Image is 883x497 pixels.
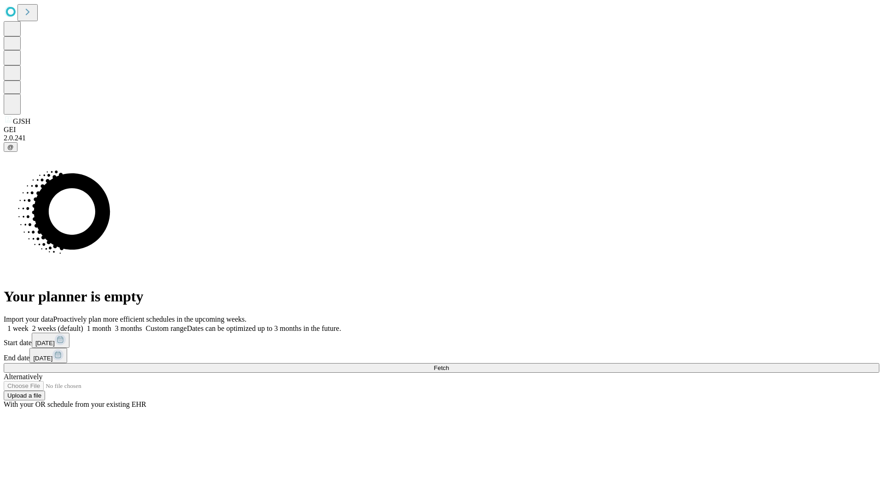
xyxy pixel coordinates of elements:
span: 1 month [87,324,111,332]
span: 3 months [115,324,142,332]
span: Alternatively [4,373,42,381]
span: [DATE] [35,340,55,347]
button: Fetch [4,363,879,373]
h1: Your planner is empty [4,288,879,305]
button: @ [4,142,17,152]
button: [DATE] [32,333,69,348]
span: GJSH [13,117,30,125]
div: GEI [4,126,879,134]
span: [DATE] [33,355,52,362]
button: Upload a file [4,391,45,400]
button: [DATE] [29,348,67,363]
div: Start date [4,333,879,348]
span: Custom range [146,324,187,332]
span: Import your data [4,315,53,323]
span: With your OR schedule from your existing EHR [4,400,146,408]
span: 1 week [7,324,29,332]
div: End date [4,348,879,363]
span: Proactively plan more efficient schedules in the upcoming weeks. [53,315,247,323]
span: Dates can be optimized up to 3 months in the future. [187,324,341,332]
div: 2.0.241 [4,134,879,142]
span: Fetch [434,364,449,371]
span: 2 weeks (default) [32,324,83,332]
span: @ [7,144,14,150]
